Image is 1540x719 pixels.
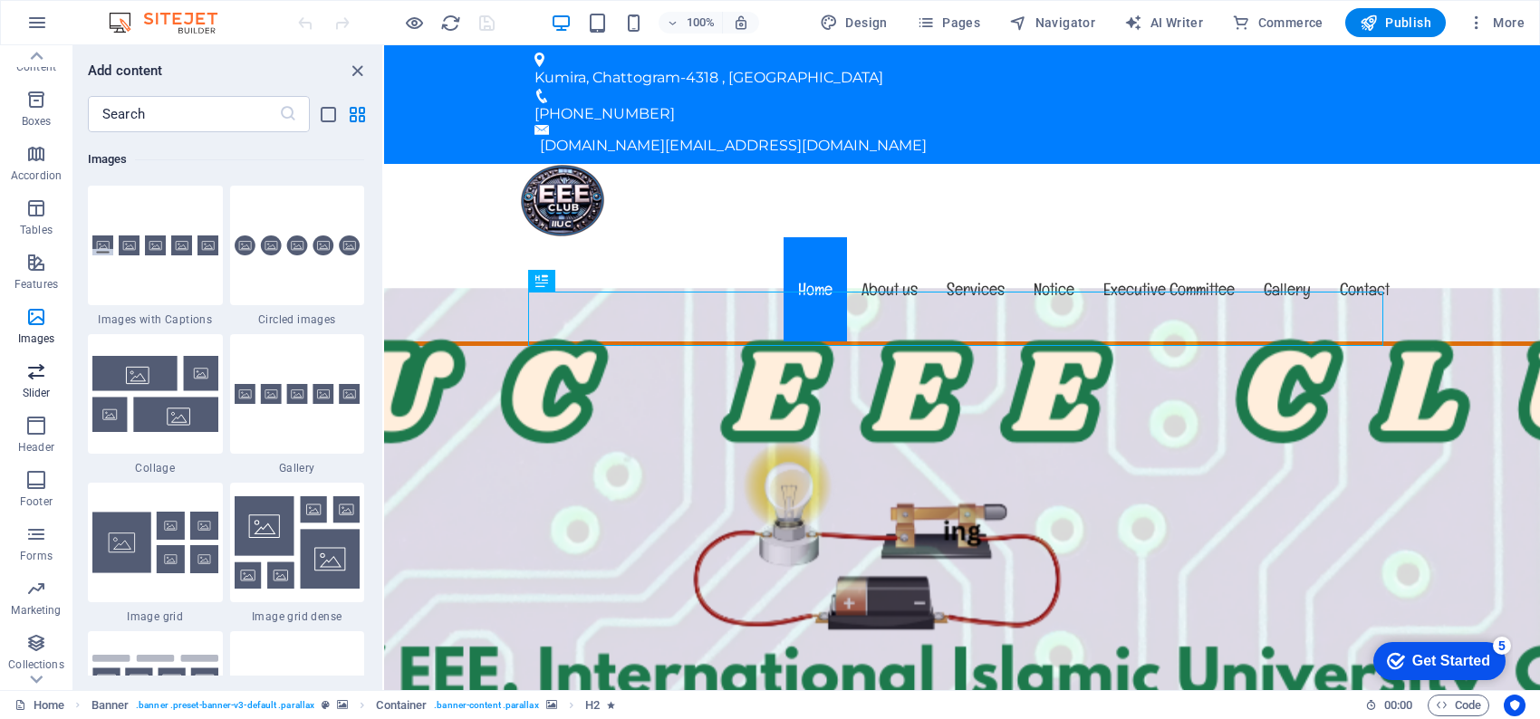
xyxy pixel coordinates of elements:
nav: breadcrumb [91,695,616,716]
span: . banner-content .parallax [434,695,538,716]
button: More [1460,8,1532,37]
span: Images with Captions [88,312,223,327]
img: images-circled.svg [235,235,361,256]
h6: Images [88,149,364,170]
div: Images with Captions [88,186,223,327]
p: Forms [20,549,53,563]
span: More [1468,14,1525,32]
a: Click to cancel selection. Double-click to open Pages [14,695,64,716]
p: Accordion [11,168,62,183]
span: Publish [1360,14,1431,32]
i: This element contains a background [546,700,557,710]
i: Element contains an animation [607,700,615,710]
button: Code [1428,695,1489,716]
p: Slider [23,386,51,400]
input: Search [88,96,279,132]
div: Circled images [230,186,365,327]
img: image-grid-dense.svg [235,496,361,589]
button: AI Writer [1117,8,1210,37]
button: Commerce [1225,8,1331,37]
div: Gallery [230,334,365,475]
span: Click to select. Double-click to edit [91,695,130,716]
div: Get Started [53,20,131,36]
div: 5 [134,4,152,22]
i: This element contains a background [337,700,348,710]
span: Gallery [230,461,365,475]
span: Collage [88,461,223,475]
img: collage.svg [92,356,218,431]
img: image-grid.svg [92,512,218,573]
span: . banner .preset-banner-v3-default .parallax [136,695,314,716]
span: Circled images [230,312,365,327]
span: Commerce [1232,14,1323,32]
span: Image grid dense [230,609,365,624]
button: list-view [317,103,339,125]
div: Collage [88,334,223,475]
button: Publish [1345,8,1446,37]
span: 00 00 [1384,695,1412,716]
p: Footer [20,494,53,509]
i: This element is a customizable preset [322,700,330,710]
p: Marketing [11,603,61,618]
p: Tables [20,223,53,237]
h6: Add content [88,60,163,81]
button: grid-view [346,103,368,125]
div: Image grid [88,483,223,624]
p: Header [18,440,54,455]
p: Collections [8,657,63,672]
p: Boxes [22,114,52,129]
div: Image grid dense [230,483,365,624]
span: Click to select. Double-click to edit [376,695,427,716]
span: : [1397,698,1400,712]
span: AI Writer [1124,14,1203,32]
p: Images [18,331,55,346]
p: Content [16,60,56,74]
span: Click to select. Double-click to edit [585,695,600,716]
button: close panel [346,60,368,81]
p: Features [14,277,58,292]
div: Get Started 5 items remaining, 0% complete [14,9,147,47]
button: Usercentrics [1504,695,1526,716]
span: Image grid [88,609,223,624]
h6: Session time [1365,695,1413,716]
img: images-with-captions.svg [92,235,218,256]
iframe: To enrich screen reader interactions, please activate Accessibility in Grammarly extension settings [384,45,1540,690]
img: gallery.svg [235,384,361,405]
span: Code [1436,695,1481,716]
